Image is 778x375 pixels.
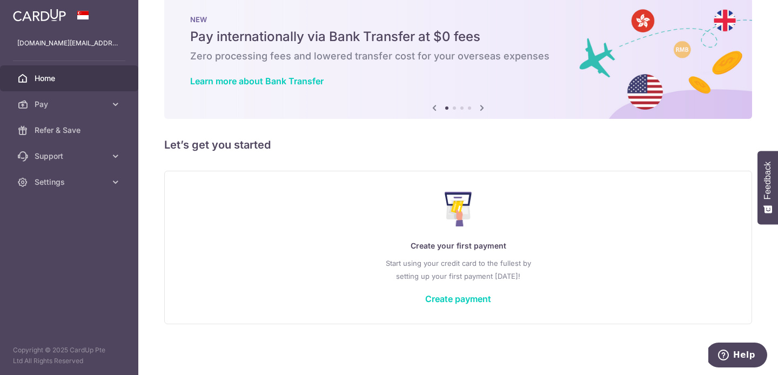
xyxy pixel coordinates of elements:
p: Create your first payment [186,239,730,252]
h5: Pay internationally via Bank Transfer at $0 fees [190,28,726,45]
button: Feedback - Show survey [757,151,778,224]
span: Settings [35,177,106,188]
p: Start using your credit card to the fullest by setting up your first payment [DATE]! [186,257,730,283]
img: CardUp [13,9,66,22]
iframe: Opens a widget where you can find more information [708,343,767,370]
span: Feedback [763,162,773,199]
span: Support [35,151,106,162]
span: Pay [35,99,106,110]
a: Learn more about Bank Transfer [190,76,324,86]
img: Make Payment [445,192,472,226]
span: Refer & Save [35,125,106,136]
h6: Zero processing fees and lowered transfer cost for your overseas expenses [190,50,726,63]
a: Create payment [425,293,491,304]
p: [DOMAIN_NAME][EMAIL_ADDRESS][DOMAIN_NAME] [17,38,121,49]
h5: Let’s get you started [164,136,752,153]
p: NEW [190,15,726,24]
span: Home [35,73,106,84]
